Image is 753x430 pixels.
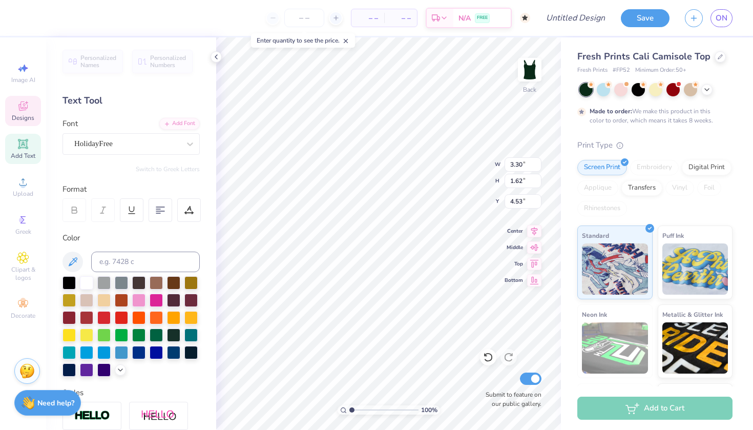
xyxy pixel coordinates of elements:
div: Text Tool [62,94,200,108]
div: Print Type [577,139,733,151]
div: Screen Print [577,160,627,175]
span: 100 % [421,405,437,415]
div: Styles [62,387,200,399]
span: Puff Ink [662,230,684,241]
img: Shadow [141,409,177,422]
input: Untitled Design [538,8,613,28]
div: Vinyl [665,180,694,196]
span: Fresh Prints [577,66,608,75]
div: Transfers [621,180,662,196]
span: Add Text [11,152,35,160]
div: Back [523,85,536,94]
div: Embroidery [630,160,679,175]
button: Switch to Greek Letters [136,165,200,173]
span: Fresh Prints Cali Camisole Top [577,50,710,63]
div: Applique [577,180,618,196]
img: Puff Ink [662,243,728,295]
div: Color [62,232,200,244]
span: Center [505,228,523,235]
span: – – [358,13,378,24]
span: Standard [582,230,609,241]
label: Font [62,118,78,130]
span: Minimum Order: 50 + [635,66,686,75]
div: We make this product in this color to order, which means it takes 8 weeks. [590,107,716,125]
span: Neon Ink [582,309,607,320]
span: Personalized Names [80,54,117,69]
span: # FP52 [613,66,630,75]
strong: Need help? [37,398,74,408]
span: Top [505,260,523,268]
span: Greek [15,228,31,236]
span: Metallic & Glitter Ink [662,309,723,320]
span: Designs [12,114,34,122]
span: Clipart & logos [5,265,41,282]
span: N/A [458,13,471,24]
input: – – [284,9,324,27]
img: Neon Ink [582,322,648,374]
button: Save [621,9,670,27]
span: Bottom [505,277,523,284]
span: – – [390,13,411,24]
div: Foil [697,180,721,196]
span: FREE [477,14,488,22]
span: Middle [505,244,523,251]
strong: Made to order: [590,107,632,115]
div: Add Font [159,118,200,130]
div: Rhinestones [577,201,627,216]
div: Enter quantity to see the price. [251,33,355,48]
div: Digital Print [682,160,731,175]
a: ON [710,9,733,27]
span: Image AI [11,76,35,84]
img: Standard [582,243,648,295]
img: Metallic & Glitter Ink [662,322,728,374]
span: Personalized Numbers [150,54,186,69]
div: Format [62,183,201,195]
span: Decorate [11,312,35,320]
span: Upload [13,190,33,198]
span: ON [716,12,727,24]
label: Submit to feature on our public gallery. [480,390,541,408]
img: Stroke [74,410,110,422]
img: Back [519,59,540,80]
input: e.g. 7428 c [91,252,200,272]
